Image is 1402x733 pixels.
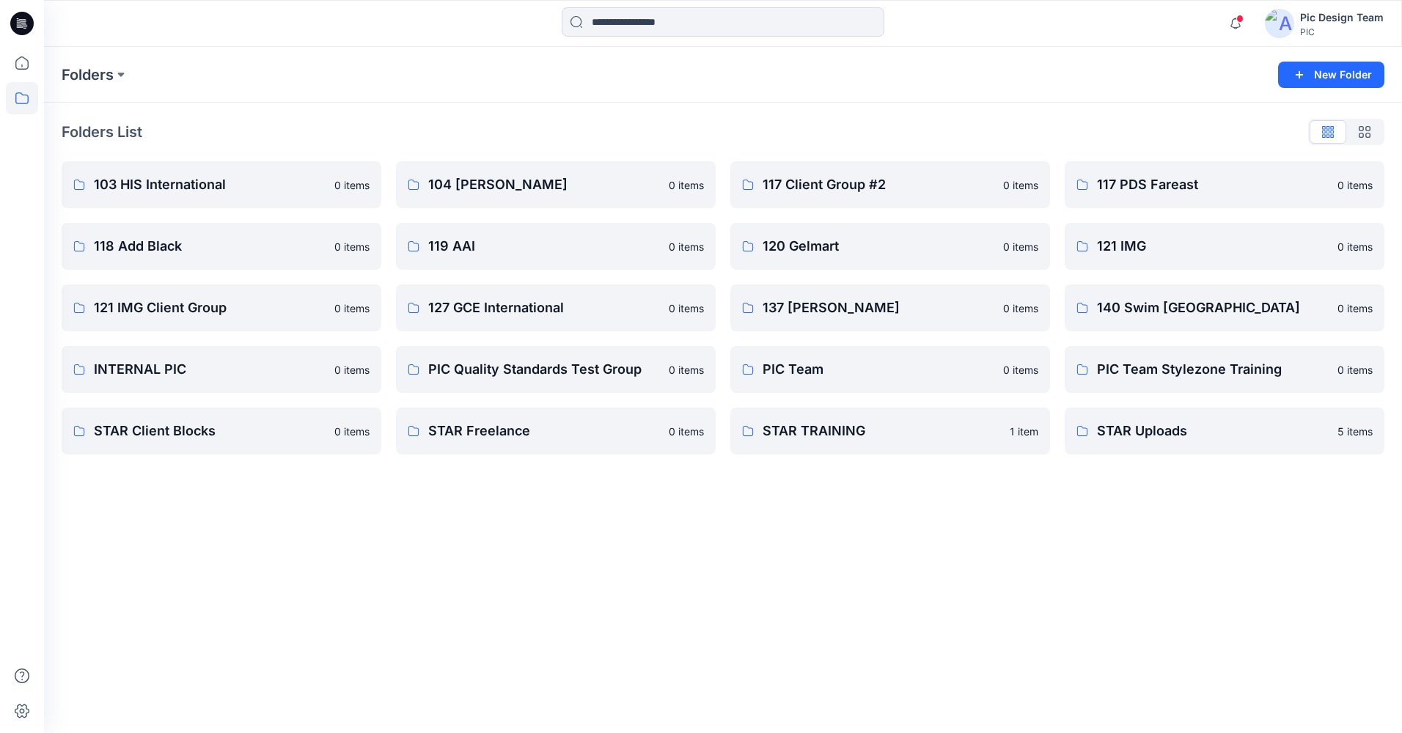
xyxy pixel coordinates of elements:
[1097,174,1329,195] p: 117 PDS Fareast
[1097,298,1329,318] p: 140 Swim [GEOGRAPHIC_DATA]
[62,161,381,208] a: 103 HIS International0 items
[1065,161,1384,208] a: 117 PDS Fareast0 items
[730,284,1050,331] a: 137 [PERSON_NAME]0 items
[763,298,994,318] p: 137 [PERSON_NAME]
[334,177,370,193] p: 0 items
[1337,362,1373,377] p: 0 items
[669,362,704,377] p: 0 items
[1065,408,1384,454] a: STAR Uploads5 items
[1003,301,1038,316] p: 0 items
[1003,177,1038,193] p: 0 items
[1065,284,1384,331] a: 140 Swim [GEOGRAPHIC_DATA]0 items
[669,177,704,193] p: 0 items
[334,362,370,377] p: 0 items
[730,161,1050,208] a: 117 Client Group #20 items
[62,408,381,454] a: STAR Client Blocks0 items
[94,298,326,318] p: 121 IMG Client Group
[396,223,716,270] a: 119 AAI0 items
[1065,223,1384,270] a: 121 IMG0 items
[1097,359,1329,380] p: PIC Team Stylezone Training
[1065,346,1384,393] a: PIC Team Stylezone Training0 items
[62,65,114,85] a: Folders
[94,421,326,441] p: STAR Client Blocks
[1010,424,1038,439] p: 1 item
[669,301,704,316] p: 0 items
[428,359,660,380] p: PIC Quality Standards Test Group
[1097,236,1329,257] p: 121 IMG
[730,346,1050,393] a: PIC Team0 items
[94,174,326,195] p: 103 HIS International
[396,284,716,331] a: 127 GCE International0 items
[1337,239,1373,254] p: 0 items
[669,239,704,254] p: 0 items
[1337,424,1373,439] p: 5 items
[669,424,704,439] p: 0 items
[763,359,994,380] p: PIC Team
[396,408,716,454] a: STAR Freelance0 items
[62,346,381,393] a: INTERNAL PIC0 items
[730,408,1050,454] a: STAR TRAINING1 item
[1278,62,1384,88] button: New Folder
[730,223,1050,270] a: 120 Gelmart0 items
[396,161,716,208] a: 104 [PERSON_NAME]0 items
[1337,177,1373,193] p: 0 items
[428,174,660,195] p: 104 [PERSON_NAME]
[1337,301,1373,316] p: 0 items
[428,236,660,257] p: 119 AAI
[62,121,142,143] p: Folders List
[334,424,370,439] p: 0 items
[428,421,660,441] p: STAR Freelance
[763,421,1001,441] p: STAR TRAINING
[428,298,660,318] p: 127 GCE International
[1265,9,1294,38] img: avatar
[334,301,370,316] p: 0 items
[1300,9,1384,26] div: Pic Design Team
[1097,421,1329,441] p: STAR Uploads
[396,346,716,393] a: PIC Quality Standards Test Group0 items
[1300,26,1384,37] div: PIC
[94,236,326,257] p: 118 Add Black
[763,236,994,257] p: 120 Gelmart
[1003,239,1038,254] p: 0 items
[763,174,994,195] p: 117 Client Group #2
[62,284,381,331] a: 121 IMG Client Group0 items
[62,223,381,270] a: 118 Add Black0 items
[94,359,326,380] p: INTERNAL PIC
[1003,362,1038,377] p: 0 items
[334,239,370,254] p: 0 items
